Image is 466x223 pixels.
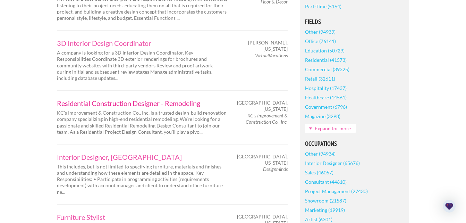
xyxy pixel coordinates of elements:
a: Expand for more [305,124,356,133]
a: Commercial (39325) [305,65,349,74]
span: [GEOGRAPHIC_DATA], [US_STATE] [237,154,288,166]
a: Project Management (27430) [305,187,368,196]
a: Residential Construction Designer - Remodeling [57,100,227,107]
h5: Fields [305,19,404,25]
a: Other (94939) [305,27,336,36]
em: Designminds [263,166,288,172]
p: A company is looking for a 3D Interior Design Coordinator. Key Responsibilities Coordinate 3D ext... [57,50,227,81]
a: Interior Designer, [GEOGRAPHIC_DATA] [57,154,227,160]
span: [PERSON_NAME], [US_STATE] [239,40,288,52]
p: KC’s Improvement & Construction Co., Inc. is a trusted design-build renovation company specializi... [57,110,227,135]
a: 3D Interior Design Coordinator [57,40,227,47]
a: Showroom (21587) [305,196,346,205]
a: Education (50729) [305,46,345,55]
a: Sales (46057) [305,168,333,177]
a: Part-Time (5164) [305,2,341,11]
a: Office (76141) [305,36,336,46]
p: This includes, but is not limited to specifying furniture, materials and finishes and understandi... [57,164,227,195]
a: Retail (32611) [305,74,335,83]
em: KC's Improvement & Construction Co., Inc. [246,113,288,125]
a: Government (6796) [305,102,347,111]
a: Consultant (44610) [305,177,347,187]
a: Furniture Stylist [57,214,227,221]
a: Interior Designer (65676) [305,158,360,168]
a: Healthcare (14561) [305,93,347,102]
a: Marketing (19919) [305,205,345,215]
a: Magazine (3298) [305,111,340,121]
span: [GEOGRAPHIC_DATA], [US_STATE] [237,100,288,112]
a: Other (94934) [305,149,336,158]
em: VirtualVocations [255,52,288,58]
a: Hospitality (17437) [305,83,347,93]
h5: Occupations [305,141,404,147]
a: Residential (41573) [305,55,347,65]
